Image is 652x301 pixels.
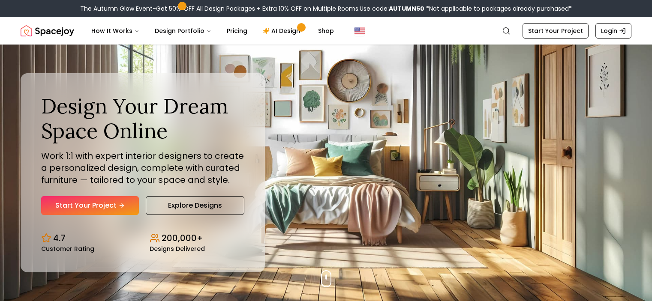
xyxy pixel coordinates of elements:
a: Start Your Project [523,23,589,39]
a: Login [595,23,631,39]
span: *Not applicable to packages already purchased* [424,4,572,13]
small: Customer Rating [41,246,94,252]
a: Shop [311,22,341,39]
p: 4.7 [53,232,66,244]
nav: Main [84,22,341,39]
span: Use code: [360,4,424,13]
a: Explore Designs [146,196,244,215]
nav: Global [21,17,631,45]
img: United States [355,26,365,36]
p: 200,000+ [162,232,203,244]
a: Spacejoy [21,22,74,39]
img: Spacejoy Logo [21,22,74,39]
b: AUTUMN50 [389,4,424,13]
a: Start Your Project [41,196,139,215]
small: Designs Delivered [150,246,205,252]
button: Design Portfolio [148,22,218,39]
p: Work 1:1 with expert interior designers to create a personalized design, complete with curated fu... [41,150,244,186]
a: Pricing [220,22,254,39]
button: How It Works [84,22,146,39]
div: Design stats [41,225,244,252]
h1: Design Your Dream Space Online [41,94,244,143]
a: AI Design [256,22,309,39]
div: The Autumn Glow Event-Get 50% OFF All Design Packages + Extra 10% OFF on Multiple Rooms. [80,4,572,13]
